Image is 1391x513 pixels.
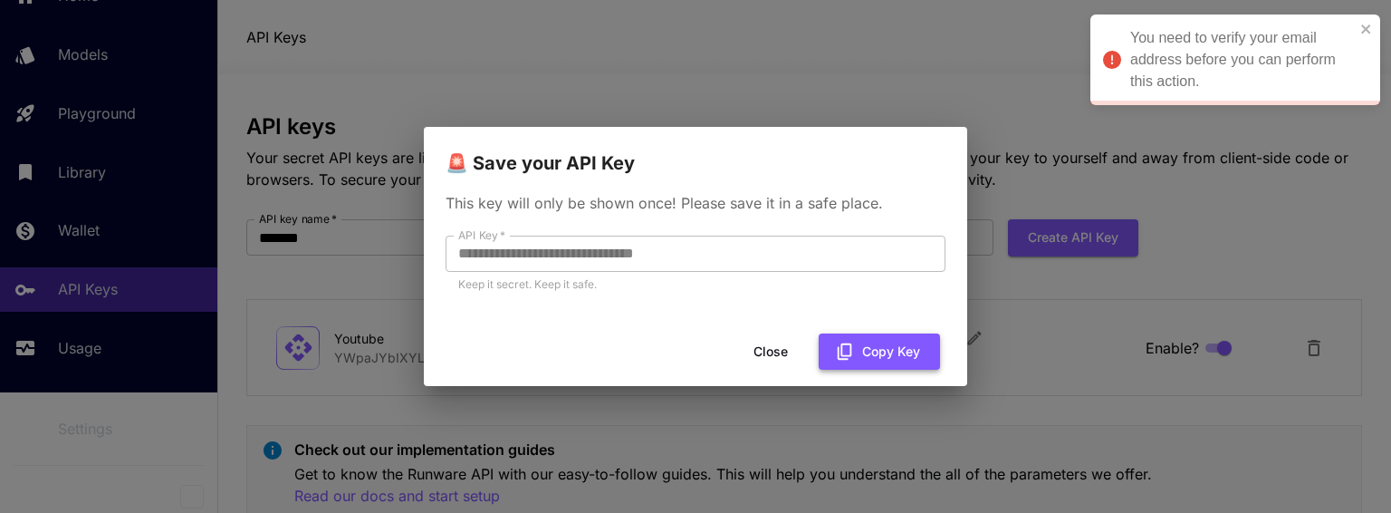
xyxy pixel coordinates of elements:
h2: 🚨 Save your API Key [424,127,967,178]
div: You need to verify your email address before you can perform this action. [1130,27,1355,92]
label: API Key [458,227,505,243]
button: close [1360,22,1373,36]
button: Copy Key [819,334,940,371]
button: Close [730,334,811,371]
p: This key will only be shown once! Please save it in a safe place. [446,192,945,214]
p: Keep it secret. Keep it safe. [458,276,933,294]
